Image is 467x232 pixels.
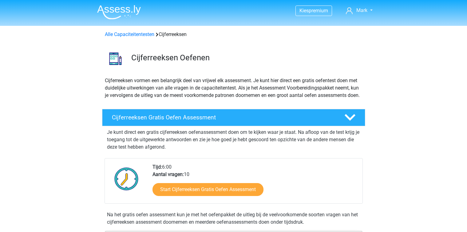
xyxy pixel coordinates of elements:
[356,7,367,13] span: Mark
[152,183,263,196] a: Start Cijferreeksen Gratis Oefen Assessment
[152,171,184,177] b: Aantal vragen:
[105,211,363,226] div: Na het gratis oefen assessment kun je met het oefenpakket de uitleg bij de veelvoorkomende soorte...
[296,6,332,15] a: Kiespremium
[97,5,141,19] img: Assessly
[102,31,365,38] div: Cijferreeksen
[112,114,334,121] h4: Cijferreeksen Gratis Oefen Assessment
[111,163,142,194] img: Klok
[152,164,162,170] b: Tijd:
[309,8,328,14] span: premium
[100,109,368,126] a: Cijferreeksen Gratis Oefen Assessment
[105,31,154,37] a: Alle Capaciteitentesten
[107,129,360,151] p: Je kunt direct een gratis cijferreeksen oefenassessment doen om te kijken waar je staat. Na afloo...
[148,163,362,203] div: 6:00 10
[343,7,375,14] a: Mark
[131,53,360,62] h3: Cijferreeksen Oefenen
[299,8,309,14] span: Kies
[102,46,129,72] img: cijferreeksen
[105,77,362,99] p: Cijferreeksen vormen een belangrijk deel van vrijwel elk assessment. Je kunt hier direct een grat...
